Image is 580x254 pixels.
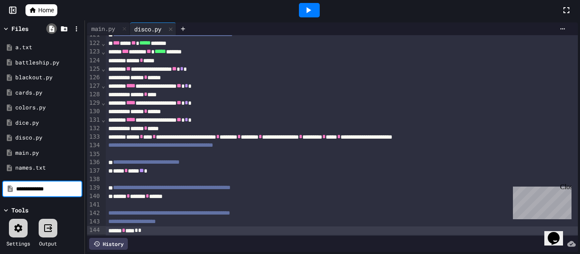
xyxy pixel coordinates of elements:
[3,88,577,96] div: Rename Outline
[87,184,101,192] div: 139
[15,73,82,82] div: blackout.py
[3,196,577,204] div: This outline has no content. Would you like to delete it?
[3,126,577,134] div: Journal
[87,107,101,116] div: 130
[3,35,577,42] div: Move To ...
[3,58,577,65] div: Sign out
[87,209,101,218] div: 142
[3,73,577,81] div: Move To ...
[89,238,128,250] div: History
[3,20,577,27] div: Sort A > Z
[87,133,101,141] div: 133
[3,27,577,35] div: Sort New > Old
[101,48,105,55] span: Fold line
[101,99,105,106] span: Fold line
[15,119,82,127] div: dice.py
[87,218,101,226] div: 143
[87,226,101,234] div: 144
[3,149,577,157] div: Television/Radio
[3,204,577,211] div: SAVE AND GO HOME
[87,150,101,159] div: 135
[15,103,82,112] div: colors.py
[87,31,101,39] div: 121
[15,59,82,67] div: battleship.py
[101,116,105,123] span: Fold line
[25,4,57,16] a: Home
[87,124,101,133] div: 132
[101,82,105,89] span: Fold line
[87,73,101,82] div: 126
[15,134,82,142] div: disco.py
[3,242,577,249] div: MOVE
[87,141,101,150] div: 134
[3,96,577,103] div: Download
[544,220,572,246] iframe: chat widget
[3,211,577,219] div: DELETE
[3,219,577,226] div: Move to ...
[130,25,166,33] div: disco.py
[101,65,105,72] span: Fold line
[87,201,101,209] div: 141
[15,164,82,172] div: names.txt
[87,116,101,124] div: 131
[3,181,577,188] div: CANCEL
[3,81,577,88] div: Delete
[3,142,577,149] div: Newspaper
[15,89,82,97] div: cards.py
[87,82,101,90] div: 127
[11,24,28,33] div: Files
[3,65,577,73] div: Rename
[87,175,101,184] div: 138
[3,3,177,11] div: Home
[510,183,572,219] iframe: chat widget
[3,3,59,54] div: Chat with us now!Close
[3,103,577,111] div: Print
[87,24,119,33] div: main.py
[39,240,57,247] div: Output
[3,226,577,234] div: Home
[3,165,577,172] div: TODO: put dlg title
[3,234,577,242] div: CANCEL
[87,56,101,65] div: 124
[87,65,101,73] div: 125
[6,240,30,247] div: Settings
[3,134,577,142] div: Magazine
[15,43,82,52] div: a.txt
[87,99,101,107] div: 129
[87,47,101,56] div: 123
[11,206,28,215] div: Tools
[87,167,101,175] div: 137
[3,50,577,58] div: Options
[87,158,101,167] div: 136
[3,188,577,196] div: ???
[87,90,101,99] div: 128
[130,22,176,35] div: disco.py
[3,157,577,165] div: Visual Art
[87,192,101,201] div: 140
[3,111,577,119] div: Add Outline Template
[15,149,82,157] div: main.py
[87,39,101,47] div: 122
[3,119,577,126] div: Search for Source
[101,40,105,47] span: Fold line
[87,22,130,35] div: main.py
[38,6,54,14] span: Home
[3,42,577,50] div: Delete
